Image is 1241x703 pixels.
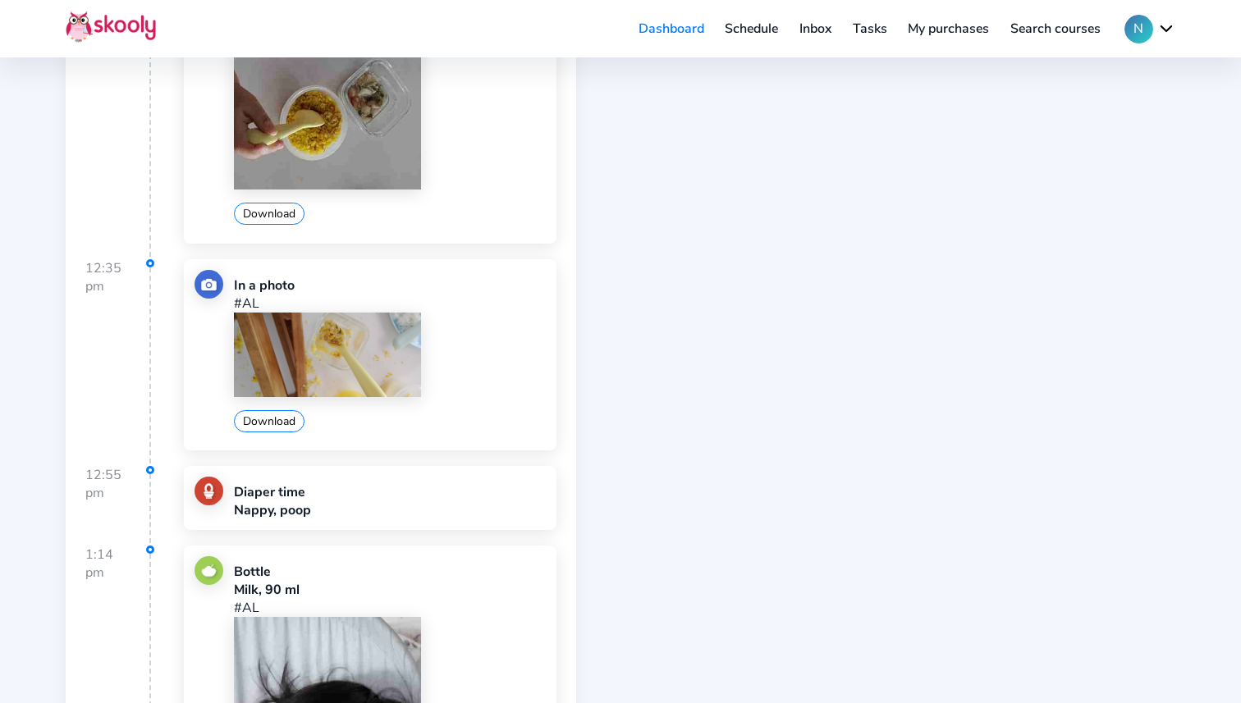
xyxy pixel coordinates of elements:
div: Milk, 90 ml [234,581,547,599]
a: Dashboard [628,16,715,42]
img: Skooly [66,11,156,43]
div: Bottle [234,563,547,581]
button: Nchevron down outline [1124,15,1175,43]
a: My purchases [897,16,1000,42]
a: Schedule [715,16,790,42]
img: 202412070848115500931045662322111429528484446419202508280618131538850228631691.jpg [234,313,421,397]
a: Inbox [789,16,842,42]
div: 12:35 [85,259,151,463]
img: photo.jpg [195,270,223,299]
button: Download [234,203,305,225]
div: pm [85,277,149,295]
p: #AL [234,599,547,617]
a: Search courses [1000,16,1111,42]
a: Tasks [842,16,898,42]
div: pm [85,564,149,582]
div: Diaper time [234,483,311,501]
div: Nappy, poop [234,501,311,519]
p: #AL [234,294,547,313]
div: In a photo [234,276,547,294]
img: potty.jpg [195,477,223,505]
div: pm [85,484,149,502]
img: food.jpg [195,556,223,585]
button: Download [234,410,305,432]
div: 12:55 [85,466,151,543]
